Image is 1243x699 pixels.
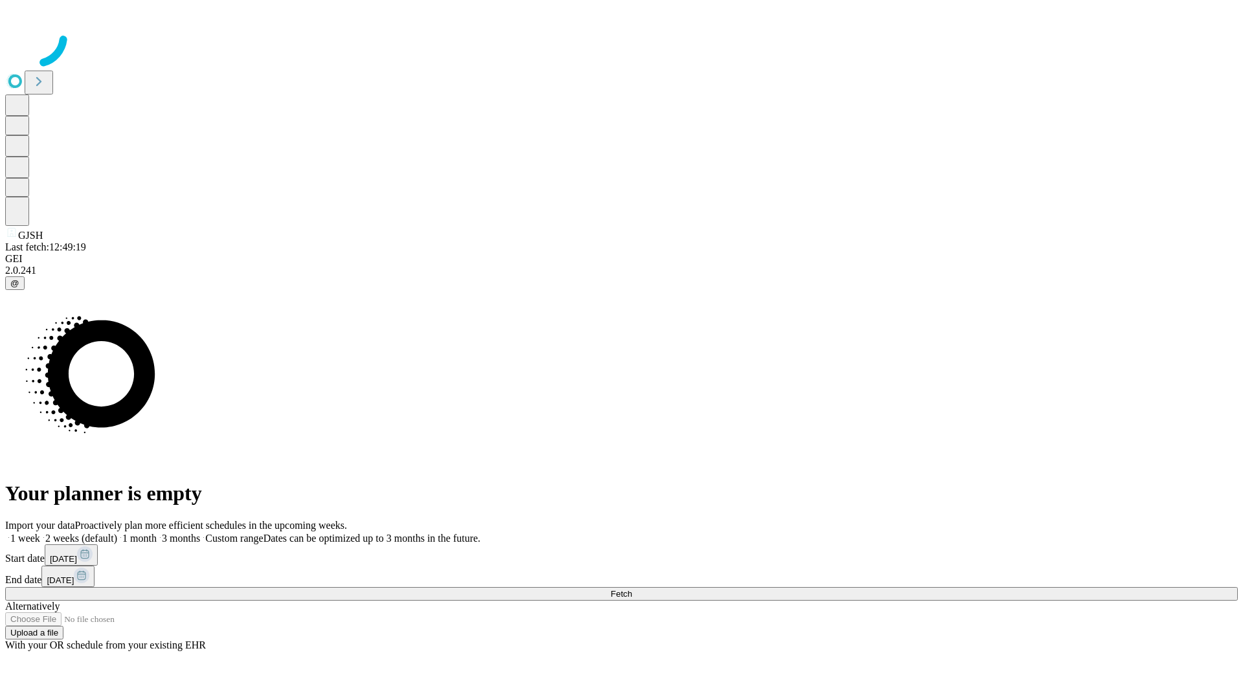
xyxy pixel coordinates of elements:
[5,587,1238,601] button: Fetch
[162,533,200,544] span: 3 months
[47,575,74,585] span: [DATE]
[5,626,63,639] button: Upload a file
[263,533,480,544] span: Dates can be optimized up to 3 months in the future.
[10,278,19,288] span: @
[50,554,77,564] span: [DATE]
[18,230,43,241] span: GJSH
[5,265,1238,276] div: 2.0.241
[5,520,75,531] span: Import your data
[5,276,25,290] button: @
[5,639,206,650] span: With your OR schedule from your existing EHR
[41,566,95,587] button: [DATE]
[45,544,98,566] button: [DATE]
[5,482,1238,505] h1: Your planner is empty
[45,533,117,544] span: 2 weeks (default)
[10,533,40,544] span: 1 week
[5,253,1238,265] div: GEI
[122,533,157,544] span: 1 month
[5,601,60,612] span: Alternatively
[205,533,263,544] span: Custom range
[610,589,632,599] span: Fetch
[5,544,1238,566] div: Start date
[5,241,86,252] span: Last fetch: 12:49:19
[75,520,347,531] span: Proactively plan more efficient schedules in the upcoming weeks.
[5,566,1238,587] div: End date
